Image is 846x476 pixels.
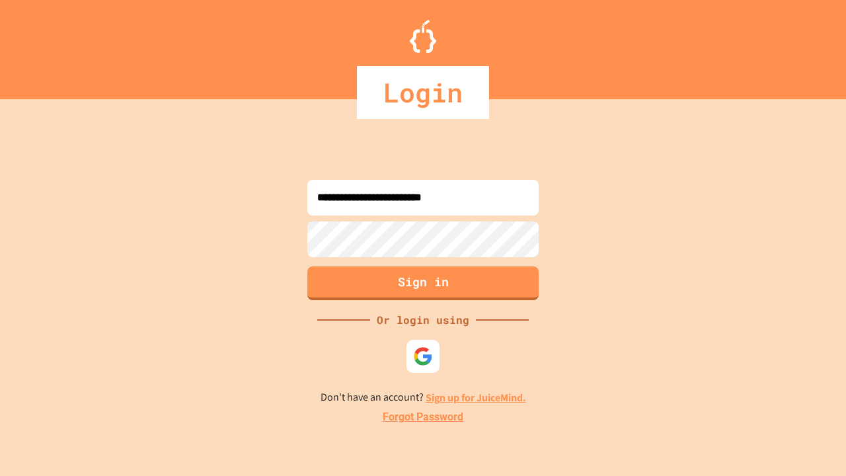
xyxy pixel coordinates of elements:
div: Login [357,66,489,119]
div: Or login using [370,312,476,328]
a: Forgot Password [383,409,463,425]
p: Don't have an account? [321,389,526,406]
img: google-icon.svg [413,346,433,366]
button: Sign in [307,266,539,300]
a: Sign up for JuiceMind. [426,391,526,405]
img: Logo.svg [410,20,436,53]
